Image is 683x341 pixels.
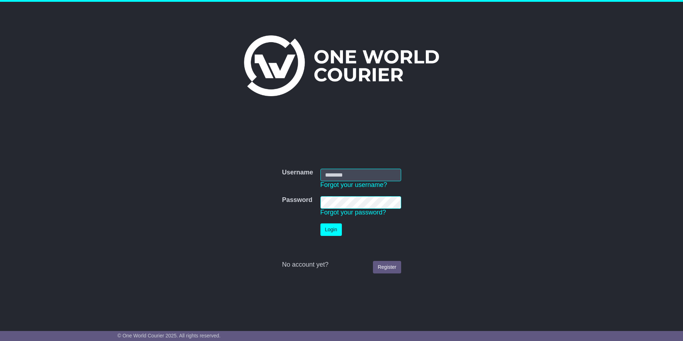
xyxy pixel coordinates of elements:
a: Register [373,261,401,273]
a: Forgot your password? [320,209,386,216]
label: Username [282,169,313,177]
img: One World [244,35,439,96]
a: Forgot your username? [320,181,387,188]
span: © One World Courier 2025. All rights reserved. [118,333,221,338]
button: Login [320,223,342,236]
div: No account yet? [282,261,401,269]
label: Password [282,196,312,204]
